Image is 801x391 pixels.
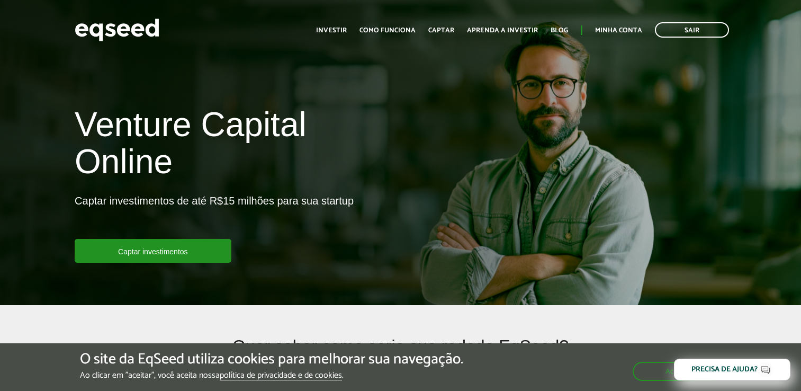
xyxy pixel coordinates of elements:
h5: O site da EqSeed utiliza cookies para melhorar sua navegação. [80,351,463,368]
h1: Venture Capital Online [75,106,392,186]
p: Ao clicar em "aceitar", você aceita nossa . [80,370,463,380]
a: Captar investimentos [75,239,231,263]
a: Minha conta [595,27,642,34]
a: Investir [316,27,347,34]
a: Aprenda a investir [467,27,538,34]
a: Como funciona [359,27,416,34]
button: Aceitar [633,362,721,381]
p: Captar investimentos de até R$15 milhões para sua startup [75,194,354,239]
img: EqSeed [75,16,159,44]
a: Sair [655,22,729,38]
h2: Quer saber como seria sua rodada EqSeed? [141,337,660,371]
a: política de privacidade e de cookies [220,371,342,380]
a: Captar [428,27,454,34]
a: Blog [551,27,568,34]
